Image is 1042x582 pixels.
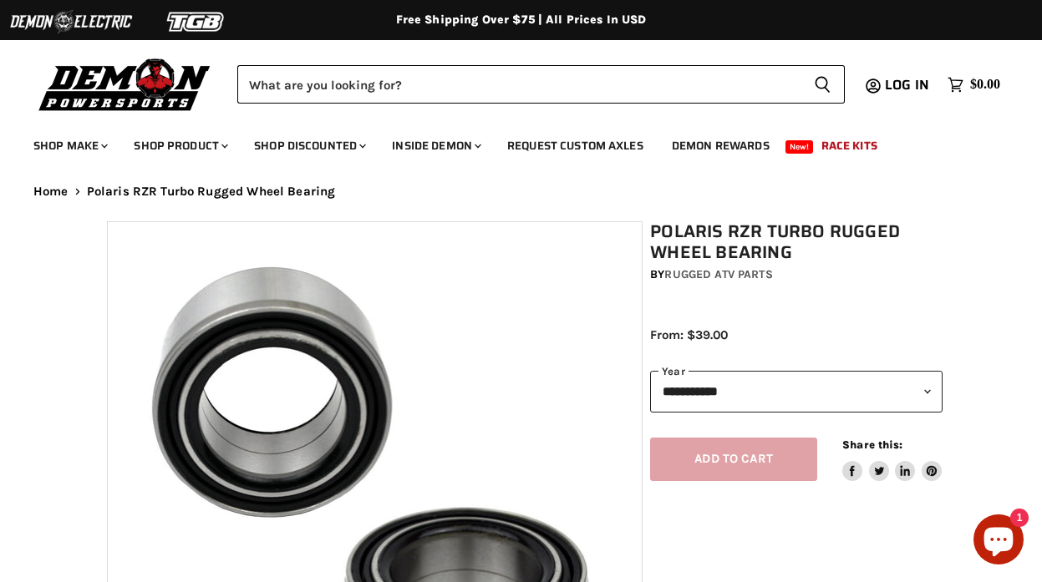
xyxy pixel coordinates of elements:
[241,129,376,163] a: Shop Discounted
[87,185,336,199] span: Polaris RZR Turbo Rugged Wheel Bearing
[842,438,902,451] span: Share this:
[801,65,845,104] button: Search
[809,129,890,163] a: Race Kits
[650,327,728,342] span: From: $39.00
[650,266,943,284] div: by
[968,514,1029,569] inbox-online-store-chat: Shopify online store chat
[842,438,942,482] aside: Share this:
[664,267,772,281] a: Rugged ATV Parts
[885,74,929,95] span: Log in
[939,73,1009,97] a: $0.00
[21,122,996,163] ul: Main menu
[495,129,656,163] a: Request Custom Axles
[237,65,801,104] input: Search
[237,65,845,104] form: Product
[21,129,118,163] a: Shop Make
[877,78,939,93] a: Log in
[33,54,216,114] img: Demon Powersports
[970,77,1000,93] span: $0.00
[8,6,134,38] img: Demon Electric Logo 2
[134,6,259,38] img: TGB Logo 2
[379,129,491,163] a: Inside Demon
[33,185,69,199] a: Home
[785,140,814,154] span: New!
[659,129,782,163] a: Demon Rewards
[650,221,943,263] h1: Polaris RZR Turbo Rugged Wheel Bearing
[121,129,238,163] a: Shop Product
[650,371,943,412] select: year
